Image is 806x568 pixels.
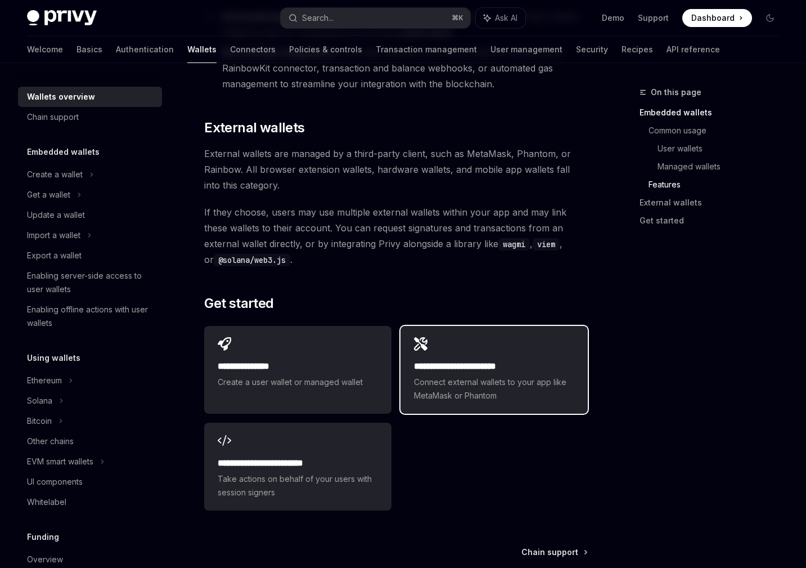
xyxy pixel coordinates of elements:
[18,431,162,451] a: Other chains
[18,492,162,512] a: Whitelabel
[214,254,290,266] code: @solana/web3.js
[27,90,95,104] div: Wallets overview
[230,36,276,63] a: Connectors
[640,194,788,212] a: External wallets
[27,10,97,26] img: dark logo
[640,212,788,230] a: Get started
[204,146,588,193] span: External wallets are managed by a third-party client, such as MetaMask, Phantom, or Rainbow. All ...
[376,36,477,63] a: Transaction management
[27,208,85,222] div: Update a wallet
[27,188,70,202] div: Get a wallet
[76,36,102,63] a: Basics
[218,375,378,389] span: Create a user wallet or managed wallet
[27,530,59,544] h5: Funding
[682,9,752,27] a: Dashboard
[281,8,470,28] button: Search...⌘K
[18,107,162,127] a: Chain support
[476,8,525,28] button: Ask AI
[691,12,735,24] span: Dashboard
[27,229,80,242] div: Import a wallet
[452,14,463,23] span: ⌘ K
[27,110,79,124] div: Chain support
[18,266,162,299] a: Enabling server-side access to user wallets
[204,294,273,312] span: Get started
[638,12,669,24] a: Support
[27,303,155,330] div: Enabling offline actions with user wallets
[18,205,162,225] a: Update a wallet
[27,36,63,63] a: Welcome
[490,36,562,63] a: User management
[649,176,788,194] a: Features
[27,455,93,468] div: EVM smart wallets
[27,435,74,448] div: Other chains
[27,553,63,566] div: Overview
[204,204,588,267] span: If they choose, users may use multiple external wallets within your app and may link these wallet...
[27,168,83,181] div: Create a wallet
[27,394,52,408] div: Solana
[187,36,217,63] a: Wallets
[651,86,701,99] span: On this page
[27,269,155,296] div: Enabling server-side access to user wallets
[302,11,334,25] div: Search...
[622,36,653,63] a: Recipes
[18,299,162,333] a: Enabling offline actions with user wallets
[498,238,530,251] code: wagmi
[495,12,517,24] span: Ask AI
[27,351,80,365] h5: Using wallets
[761,9,779,27] button: Toggle dark mode
[658,158,788,176] a: Managed wallets
[602,12,624,24] a: Demo
[521,547,578,558] span: Chain support
[658,140,788,158] a: User wallets
[27,414,52,428] div: Bitcoin
[289,36,362,63] a: Policies & controls
[27,495,66,509] div: Whitelabel
[18,87,162,107] a: Wallets overview
[27,374,62,387] div: Ethereum
[204,119,304,137] span: External wallets
[18,245,162,266] a: Export a wallet
[533,238,560,251] code: viem
[521,547,587,558] a: Chain support
[667,36,720,63] a: API reference
[640,104,788,122] a: Embedded wallets
[218,472,378,499] span: Take actions on behalf of your users with session signers
[204,44,588,92] li: : Leverage features like Privy’s wallet UI components, RainbowKit connector, transaction and bala...
[27,249,82,262] div: Export a wallet
[27,475,83,489] div: UI components
[649,122,788,140] a: Common usage
[116,36,174,63] a: Authentication
[27,145,100,159] h5: Embedded wallets
[18,472,162,492] a: UI components
[576,36,608,63] a: Security
[414,375,574,402] span: Connect external wallets to your app like MetaMask or Phantom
